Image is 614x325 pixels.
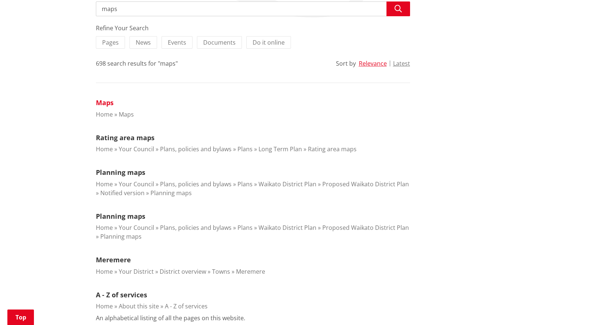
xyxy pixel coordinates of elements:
span: Pages [102,38,119,46]
a: Meremere [96,255,131,264]
a: Your District [119,267,154,276]
a: Long Term Plan [259,145,302,153]
a: Planning maps [150,189,192,197]
a: Plans, policies and bylaws [160,180,232,188]
span: Events [168,38,186,46]
a: Planning maps [96,168,145,177]
div: 698 search results for "maps" [96,59,178,68]
a: Notified version [100,189,145,197]
a: Plans [237,180,253,188]
a: Maps [119,110,134,118]
a: Plans, policies and bylaws [160,224,232,232]
div: Sort by [336,59,356,68]
span: Do it online [253,38,285,46]
p: An alphabetical listing of all the pages on this website. [96,314,245,322]
a: District overview [160,267,206,276]
a: Home [96,145,113,153]
a: Home [96,302,113,310]
a: Towns [212,267,230,276]
a: A - Z of services [96,290,147,299]
a: Home [96,110,113,118]
a: Maps [96,98,114,107]
a: About this site [119,302,159,310]
a: Plans [237,145,253,153]
input: Search input [96,1,410,16]
a: Home [96,180,113,188]
a: Home [96,267,113,276]
a: Plans [237,224,253,232]
button: Latest [393,60,410,67]
a: Rating area maps [308,145,357,153]
a: Waikato District Plan [259,224,316,232]
a: Meremere [236,267,265,276]
a: A - Z of services [165,302,208,310]
a: Your Council [119,145,154,153]
a: Planning maps [100,232,142,241]
div: Refine Your Search [96,24,410,32]
a: Proposed Waikato District Plan [322,180,409,188]
span: News [136,38,151,46]
a: Home [96,224,113,232]
a: Planning maps [96,212,145,221]
a: Proposed Waikato District Plan [322,224,409,232]
a: Waikato District Plan [259,180,316,188]
a: Plans, policies and bylaws [160,145,232,153]
a: Your Council [119,180,154,188]
a: Rating area maps [96,133,155,142]
iframe: Messenger Launcher [580,294,607,321]
a: Top [7,310,34,325]
button: Relevance [359,60,387,67]
a: Your Council [119,224,154,232]
span: Documents [203,38,236,46]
